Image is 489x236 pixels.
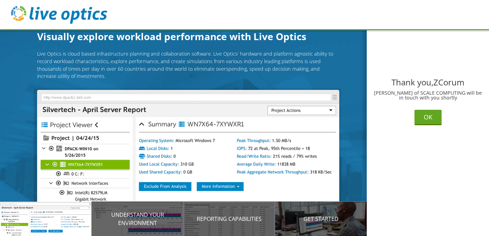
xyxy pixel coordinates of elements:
[37,29,339,44] h1: Visually explore workload performance with Live Optics
[11,6,107,24] img: live_optics_svg.svg
[183,215,275,223] p: Reporting Capabilities
[92,211,183,227] p: Understand your environment
[372,91,484,101] p: [PERSON_NAME] of SCALE COMPUTING will be in touch with you shortly
[414,110,442,125] button: OK
[37,50,339,80] p: Live Optics is cloud based infrastructure planning and collaboration software. Live Optics' hardw...
[433,76,464,88] span: ZCorum
[372,78,484,86] h2: Thank you,
[275,215,367,223] p: Get Started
